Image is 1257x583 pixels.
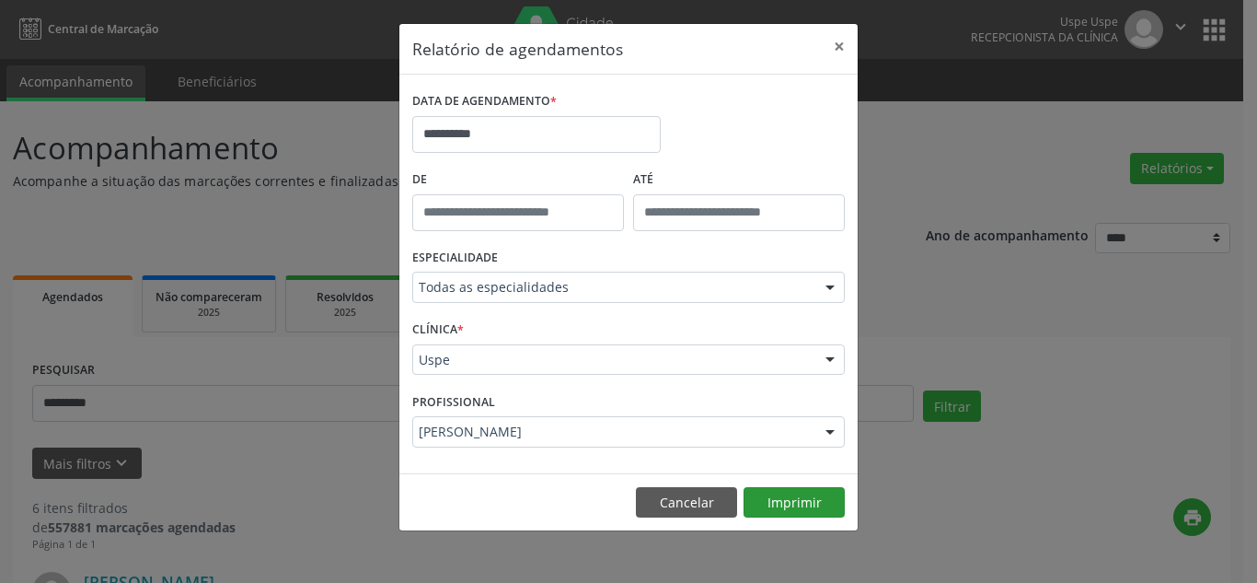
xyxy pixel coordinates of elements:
button: Close [821,24,858,69]
h5: Relatório de agendamentos [412,37,623,61]
span: Todas as especialidades [419,278,807,297]
button: Imprimir [744,487,845,519]
label: ESPECIALIDADE [412,244,498,273]
label: PROFISSIONAL [412,388,495,416]
span: [PERSON_NAME] [419,423,807,441]
button: Cancelar [636,487,737,519]
label: CLÍNICA [412,316,464,344]
label: DATA DE AGENDAMENTO [412,87,557,116]
label: De [412,166,624,194]
span: Uspe [419,351,807,369]
label: ATÉ [633,166,845,194]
